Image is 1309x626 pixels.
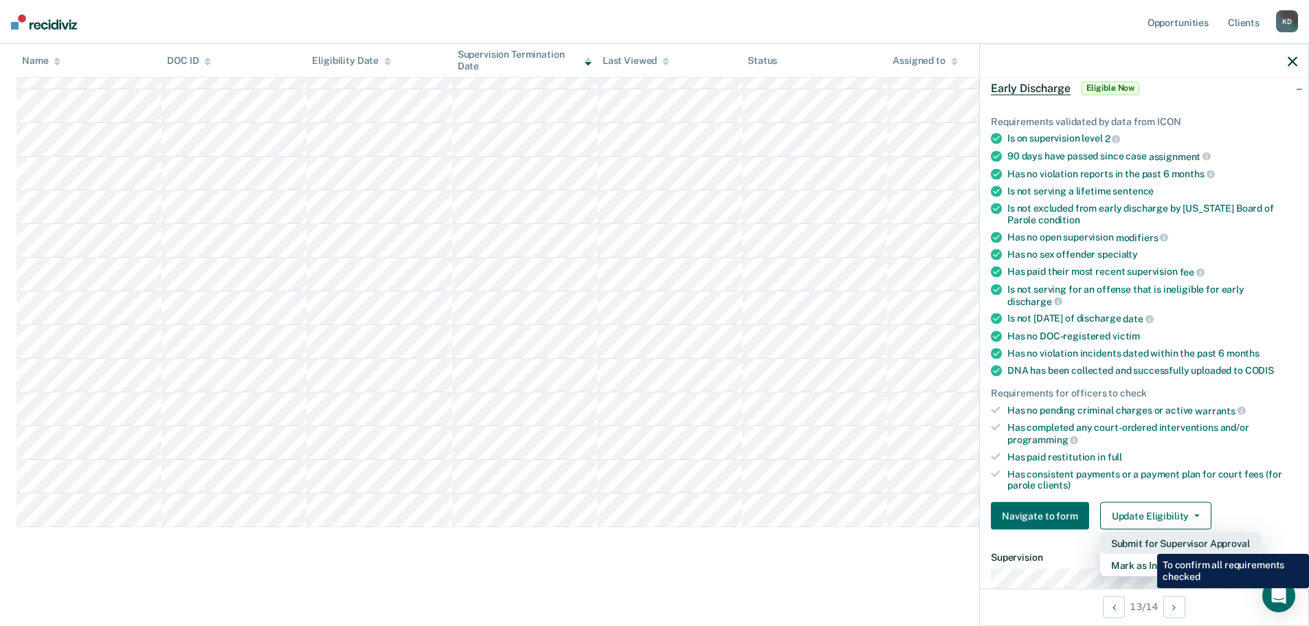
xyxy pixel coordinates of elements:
[991,552,1297,563] dt: Supervision
[1007,434,1078,445] span: programming
[1103,596,1125,618] button: Previous Opportunity
[1007,365,1297,377] div: DNA has been collected and successfully uploaded to
[893,55,957,67] div: Assigned to
[1123,313,1153,324] span: date
[458,49,592,72] div: Supervision Termination Date
[1007,168,1297,180] div: Has no violation reports in the past 6
[1007,331,1297,342] div: Has no DOC-registered
[1180,267,1205,278] span: fee
[991,502,1095,530] a: Navigate to form link
[1112,331,1140,342] span: victim
[1007,203,1297,226] div: Is not excluded from early discharge by [US_STATE] Board of Parole
[1116,232,1169,243] span: modifiers
[991,115,1297,127] div: Requirements validated by data from ICON
[312,55,391,67] div: Eligibility Date
[1007,451,1297,462] div: Has paid restitution in
[1007,313,1297,325] div: Is not [DATE] of discharge
[1172,168,1215,179] span: months
[1007,266,1297,278] div: Has paid their most recent supervision
[1007,422,1297,445] div: Has completed any court-ordered interventions and/or
[167,55,211,67] div: DOC ID
[1100,533,1261,555] button: Submit for Supervisor Approval
[1007,295,1062,306] span: discharge
[1007,348,1297,359] div: Has no violation incidents dated within the past 6
[1100,502,1211,530] button: Update Eligibility
[748,55,777,67] div: Status
[991,502,1089,530] button: Navigate to form
[1112,186,1154,197] span: sentence
[1227,348,1260,359] span: months
[603,55,669,67] div: Last Viewed
[1149,150,1211,161] span: assignment
[1262,579,1295,612] div: Open Intercom Messenger
[1163,596,1185,618] button: Next Opportunity
[1108,451,1122,462] span: full
[980,66,1308,110] div: Early DischargeEligible Now
[1038,214,1080,225] span: condition
[991,388,1297,399] div: Requirements for officers to check
[991,81,1071,95] span: Early Discharge
[1038,480,1071,491] span: clients)
[11,14,77,30] img: Recidiviz
[1105,133,1121,144] span: 2
[1195,405,1246,416] span: warrants
[1100,555,1261,577] button: Mark as Ineligible
[1097,249,1138,260] span: specialty
[980,588,1308,625] div: 13 / 14
[1007,186,1297,197] div: Is not serving a lifetime
[1007,284,1297,307] div: Is not serving for an offense that is ineligible for early
[1007,231,1297,243] div: Has no open supervision
[1007,404,1297,416] div: Has no pending criminal charges or active
[1007,133,1297,145] div: Is on supervision level
[1007,150,1297,163] div: 90 days have passed since case
[1245,365,1274,376] span: CODIS
[1276,10,1298,32] div: K D
[1082,81,1140,95] span: Eligible Now
[1007,468,1297,491] div: Has consistent payments or a payment plan for court fees (for parole
[1007,249,1297,260] div: Has no sex offender
[22,55,60,67] div: Name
